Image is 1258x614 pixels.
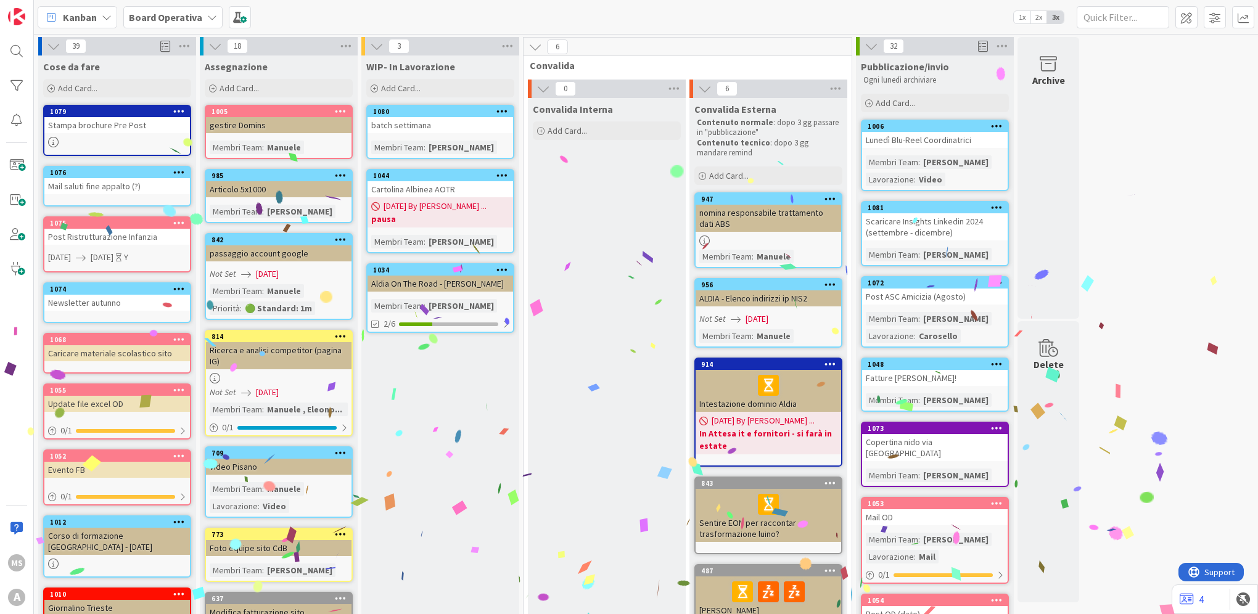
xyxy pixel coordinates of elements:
[862,202,1008,213] div: 1081
[697,138,840,158] p: : dopo 3 gg mandare remind
[694,477,842,554] a: 843Sentire EON per raccontar trasformazione luino?
[530,59,836,72] span: Convalida
[861,120,1009,191] a: 1006Lunedì Blu-Reel CoordinatriciMembri Team:[PERSON_NAME]Lavorazione:Video
[697,118,840,138] p: : dopo 3 gg passare in "pubblicazione"
[699,427,837,452] b: In Attesa it e fornitori - si farà in estate
[533,103,613,115] span: Convalida Interna
[256,386,279,399] span: [DATE]
[424,299,425,313] span: :
[368,170,513,181] div: 1044
[866,329,914,343] div: Lavorazione
[920,469,992,482] div: [PERSON_NAME]
[916,329,961,343] div: Carosello
[862,121,1008,148] div: 1006Lunedì Blu-Reel Coordinatrici
[696,370,841,412] div: Intestazione dominio Aldia
[862,202,1008,240] div: 1081Scaricare Insights Linkedin 2024 (settembre - dicembre)
[240,301,242,315] span: :
[258,499,260,513] span: :
[717,81,738,96] span: 6
[861,276,1009,348] a: 1072Post ASC Amicizia (Agosto)Membri Team:[PERSON_NAME]Lavorazione:Carosello
[918,155,920,169] span: :
[206,529,351,556] div: 773Foto équipe sito CdB
[699,329,752,343] div: Membri Team
[862,434,1008,461] div: Copertina nido via [GEOGRAPHIC_DATA]
[205,528,353,582] a: 773Foto équipe sito CdBMembri Team:[PERSON_NAME]
[210,205,262,218] div: Membri Team
[44,167,190,194] div: 1076Mail saluti fine appalto (?)
[44,106,190,133] div: 1079Stampa brochure Pre Post
[205,446,353,518] a: 709video PisanoMembri Team:ManueleLavorazione:Video
[862,423,1008,434] div: 1073
[8,8,25,25] img: Visit kanbanzone.com
[206,593,351,604] div: 637
[696,359,841,412] div: 914Intestazione dominio Aldia
[366,169,514,253] a: 1044Cartolina Albinea AOTR[DATE] By [PERSON_NAME] ...pausaMembri Team:[PERSON_NAME]
[43,383,191,440] a: 1055Update file excel OD0/1
[371,235,424,248] div: Membri Team
[371,213,509,225] b: pausa
[44,396,190,412] div: Update file excel OD
[373,266,513,274] div: 1034
[368,117,513,133] div: batch settimana
[264,482,304,496] div: Manuele
[862,289,1008,305] div: Post ASC Amicizia (Agosto)
[920,248,992,261] div: [PERSON_NAME]
[920,393,992,407] div: [PERSON_NAME]
[63,10,97,25] span: Kanban
[262,205,264,218] span: :
[1034,357,1064,372] div: Delete
[210,563,262,577] div: Membri Team
[44,517,190,528] div: 1012
[862,567,1008,583] div: 0/1
[425,235,497,248] div: [PERSON_NAME]
[694,358,842,467] a: 914Intestazione dominio Aldia[DATE] By [PERSON_NAME] ...In Attesa it e fornitori - si farà in estate
[555,81,576,96] span: 0
[862,132,1008,148] div: Lunedì Blu-Reel Coordinatrici
[50,386,190,395] div: 1055
[754,329,794,343] div: Manuele
[44,229,190,245] div: Post Ristrutturazione Infanzia
[44,423,190,438] div: 0/1
[206,170,351,181] div: 985
[862,509,1008,525] div: Mail OD
[210,499,258,513] div: Lavorazione
[205,169,353,223] a: 985Articolo 5x1000Membri Team:[PERSON_NAME]
[50,590,190,599] div: 1010
[918,248,920,261] span: :
[65,39,86,54] span: 39
[914,329,916,343] span: :
[212,332,351,341] div: 814
[861,201,1009,266] a: 1081Scaricare Insights Linkedin 2024 (settembre - dicembre)Membri Team:[PERSON_NAME]
[44,334,190,361] div: 1068Caricare materiale scolastico sito
[368,106,513,133] div: 1080batch settimana
[212,449,351,457] div: 709
[212,235,351,244] div: 842
[916,173,945,186] div: Video
[862,423,1008,461] div: 1073Copertina nido via [GEOGRAPHIC_DATA]
[366,105,514,159] a: 1080batch settimanaMembri Team:[PERSON_NAME]
[696,205,841,232] div: nomina responsabile trattamento dati ABS
[701,360,841,369] div: 914
[914,550,916,563] span: :
[44,295,190,311] div: Newsletter autunno
[862,498,1008,525] div: 1053Mail OD
[212,594,351,603] div: 637
[264,141,304,154] div: Manuele
[861,497,1009,584] a: 1053Mail ODMembri Team:[PERSON_NAME]Lavorazione:Mail0/1
[918,533,920,546] span: :
[1032,73,1065,88] div: Archive
[205,60,268,73] span: Assegnazione
[696,279,841,306] div: 956ALDIA - Elenco indirizzi ip NIS2
[264,284,304,298] div: Manuele
[388,39,409,54] span: 3
[44,167,190,178] div: 1076
[206,342,351,369] div: Ricerca e analisi competitor (pagina IG)
[210,387,236,398] i: Not Set
[50,219,190,227] div: 1075
[866,248,918,261] div: Membri Team
[862,277,1008,305] div: 1072Post ASC Amicizia (Agosto)
[424,141,425,154] span: :
[264,403,345,416] div: Manuele , Eleono...
[696,489,841,542] div: Sentire EON per raccontar trasformazione luino?
[50,285,190,293] div: 1074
